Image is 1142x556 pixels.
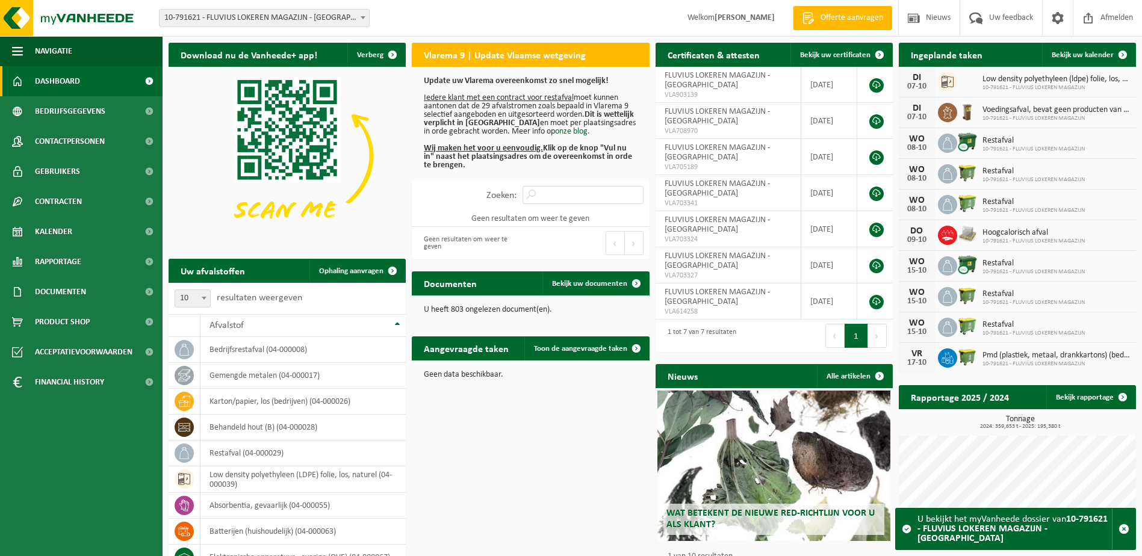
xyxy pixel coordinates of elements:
[1042,43,1135,67] a: Bekijk uw kalender
[905,196,929,205] div: WO
[957,193,978,214] img: WB-0660-HPE-GN-50
[905,328,929,336] div: 15-10
[957,101,978,122] img: WB-0140-HPE-BN-04
[418,230,524,256] div: Geen resultaten om weer te geven
[200,466,406,493] td: low density polyethyleen (LDPE) folie, los, naturel (04-000039)
[200,389,406,415] td: karton/papier, los (bedrijven) (04-000026)
[905,165,929,175] div: WO
[982,360,1130,368] span: 10-791621 - FLUVIUS LOKEREN MAGAZIJN
[665,162,792,172] span: VLA705189
[175,289,211,307] span: 10
[957,132,978,152] img: WB-1100-CU
[665,288,770,306] span: FLUVIUS LOKEREN MAGAZIJN - [GEOGRAPHIC_DATA]
[424,77,637,170] p: moet kunnen aantonen dat de 29 afvalstromen zoals bepaald in Vlarema 9 selectief aangeboden en ui...
[957,162,978,183] img: WB-1100-HPE-GN-50
[160,10,369,26] span: 10-791621 - FLUVIUS LOKEREN MAGAZIJN - LOKEREN
[175,290,210,307] span: 10
[35,307,90,337] span: Product Shop
[905,288,929,297] div: WO
[665,199,792,208] span: VLA703341
[35,247,81,277] span: Rapportage
[905,73,929,82] div: DI
[200,519,406,545] td: batterijen (huishoudelijk) (04-000063)
[555,127,590,136] a: onze blog.
[957,224,978,244] img: LP-PA-00000-WDN-11
[200,493,406,519] td: absorbentia, gevaarlijk (04-000055)
[524,336,648,360] a: Toon de aangevraagde taken
[801,103,857,139] td: [DATE]
[665,90,792,100] span: VLA903139
[793,6,892,30] a: Offerte aanvragen
[424,110,634,128] b: Dit is wettelijk verplicht in [GEOGRAPHIC_DATA]
[905,349,929,359] div: VR
[412,210,649,227] td: Geen resultaten om weer te geven
[200,337,406,363] td: bedrijfsrestafval (04-000008)
[982,167,1085,176] span: Restafval
[982,289,1085,299] span: Restafval
[982,105,1130,115] span: Voedingsafval, bevat geen producten van dierlijke oorsprong, onverpakt
[217,293,302,303] label: resultaten weergeven
[917,514,1108,543] strong: 10-791621 - FLUVIUS LOKEREN MAGAZIJN - [GEOGRAPHIC_DATA]
[35,36,72,66] span: Navigatie
[905,82,929,91] div: 07-10
[800,51,870,59] span: Bekijk uw certificaten
[1052,51,1114,59] span: Bekijk uw kalender
[159,9,370,27] span: 10-791621 - FLUVIUS LOKEREN MAGAZIJN - LOKEREN
[982,228,1085,238] span: Hoogcalorisch afval
[982,330,1085,337] span: 10-791621 - FLUVIUS LOKEREN MAGAZIJN
[845,324,868,348] button: 1
[534,345,627,353] span: Toon de aangevraagde taken
[715,13,775,22] strong: [PERSON_NAME]
[666,508,875,530] span: Wat betekent de nieuwe RED-richtlijn voor u als klant?
[982,351,1130,360] span: Pmd (plastiek, metaal, drankkartons) (bedrijven)
[665,71,770,90] span: FLUVIUS LOKEREN MAGAZIJN - [GEOGRAPHIC_DATA]
[309,259,405,283] a: Ophaling aanvragen
[801,247,857,283] td: [DATE]
[899,43,995,66] h2: Ingeplande taken
[665,126,792,136] span: VLA708970
[169,259,257,282] h2: Uw afvalstoffen
[412,336,521,360] h2: Aangevraagde taken
[801,211,857,247] td: [DATE]
[35,126,105,156] span: Contactpersonen
[424,306,637,314] p: U heeft 803 ongelezen document(en).
[982,146,1085,153] span: 10-791621 - FLUVIUS LOKEREN MAGAZIJN
[905,424,1136,430] span: 2024: 359,653 t - 2025: 195,380 t
[424,93,574,102] u: Iedere klant met een contract voor restafval
[200,363,406,389] td: gemengde metalen (04-000017)
[801,139,857,175] td: [DATE]
[424,144,543,153] u: Wij maken het voor u eenvoudig.
[35,217,72,247] span: Kalender
[982,136,1085,146] span: Restafval
[665,215,770,234] span: FLUVIUS LOKEREN MAGAZIJN - [GEOGRAPHIC_DATA]
[801,67,857,103] td: [DATE]
[656,364,710,388] h2: Nieuws
[982,299,1085,306] span: 10-791621 - FLUVIUS LOKEREN MAGAZIJN
[899,385,1021,409] h2: Rapportage 2025 / 2024
[200,440,406,466] td: restafval (04-000029)
[905,103,929,113] div: DI
[905,175,929,183] div: 08-10
[35,337,132,367] span: Acceptatievoorwaarden
[905,297,929,306] div: 15-10
[982,320,1085,330] span: Restafval
[347,43,405,67] button: Verberg
[656,43,772,66] h2: Certificaten & attesten
[818,12,886,24] span: Offerte aanvragen
[982,207,1085,214] span: 10-791621 - FLUVIUS LOKEREN MAGAZIJN
[486,191,517,200] label: Zoeken:
[982,197,1085,207] span: Restafval
[982,238,1085,245] span: 10-791621 - FLUVIUS LOKEREN MAGAZIJN
[665,252,770,270] span: FLUVIUS LOKEREN MAGAZIJN - [GEOGRAPHIC_DATA]
[801,175,857,211] td: [DATE]
[957,285,978,306] img: WB-1100-HPE-GN-50
[625,231,644,255] button: Next
[552,280,627,288] span: Bekijk uw documenten
[957,255,978,275] img: WB-1100-CU
[982,84,1130,91] span: 10-791621 - FLUVIUS LOKEREN MAGAZIJN
[905,318,929,328] div: WO
[957,347,978,367] img: WB-1100-HPE-GN-50
[982,259,1085,268] span: Restafval
[1046,385,1135,409] a: Bekijk rapportage
[424,144,632,170] b: Klik op de knop "Vul nu in" naast het plaatsingsadres om de overeenkomst in orde te brengen.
